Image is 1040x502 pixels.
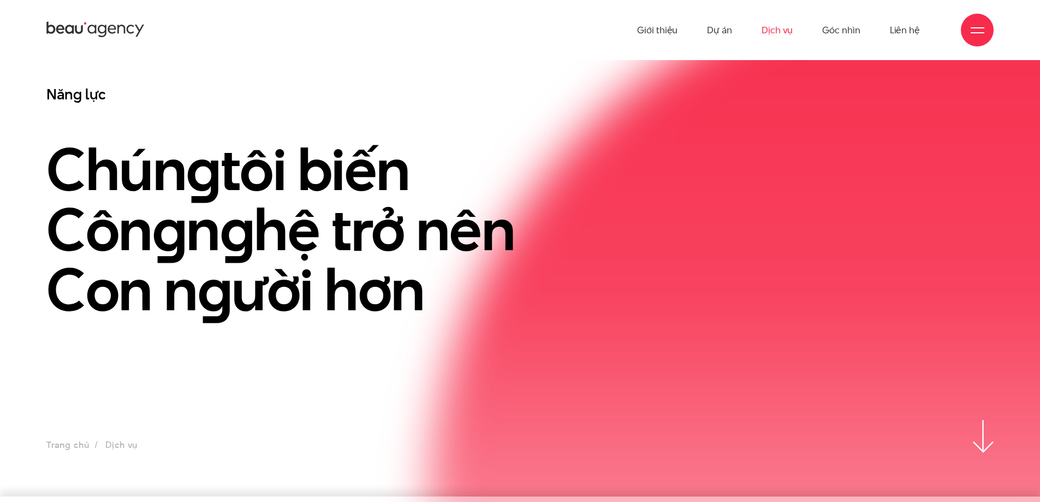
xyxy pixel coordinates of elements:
[46,85,750,104] h3: Năng lực
[152,188,187,270] en: g
[220,188,254,270] en: g
[46,439,89,451] a: Trang chủ
[186,128,221,210] en: g
[198,249,232,330] en: g
[46,139,750,320] h1: Chún tôi biến Côn n hệ trở nên Con n ười hơn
